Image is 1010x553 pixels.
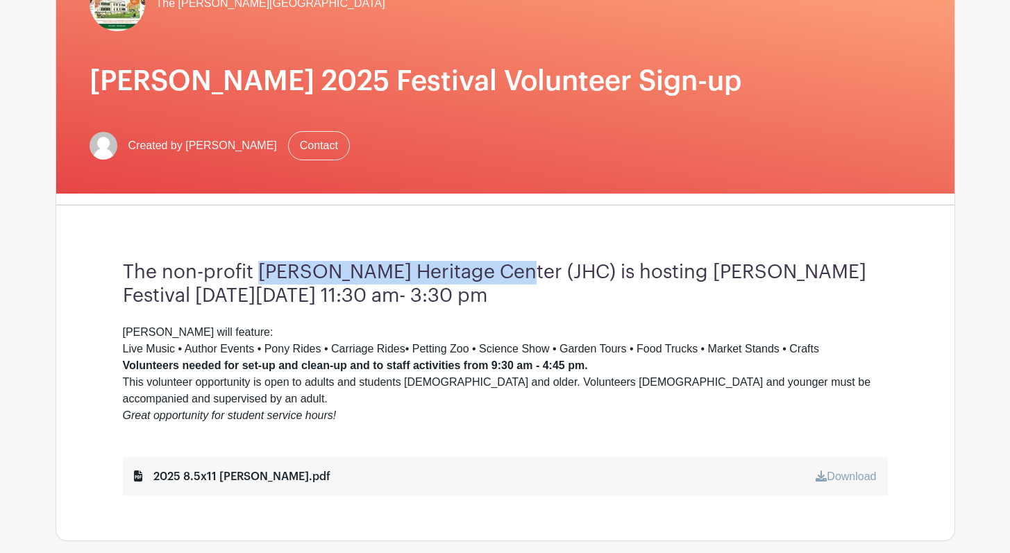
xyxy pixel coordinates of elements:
strong: Volunteers needed for set-up and clean-up and to staff activities from 9:30 am - 4:45 pm. [123,359,588,371]
h1: [PERSON_NAME] 2025 Festival Volunteer Sign-up [90,65,921,98]
a: Download [816,470,876,482]
div: 2025 8.5x11 [PERSON_NAME].pdf [134,468,330,485]
img: default-ce2991bfa6775e67f084385cd625a349d9dcbb7a52a09fb2fda1e96e2d18dcdb.png [90,132,117,160]
div: [PERSON_NAME] will feature: Live Music • Author Events • Pony Rides • Carriage Rides• Petting Zoo... [123,324,888,424]
span: Created by [PERSON_NAME] [128,137,277,154]
a: Contact [288,131,350,160]
em: Great opportunity for student service hours! [123,409,337,421]
h3: The non-profit [PERSON_NAME] Heritage Center (JHC) is hosting [PERSON_NAME] Festival [DATE][DATE]... [123,261,888,307]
